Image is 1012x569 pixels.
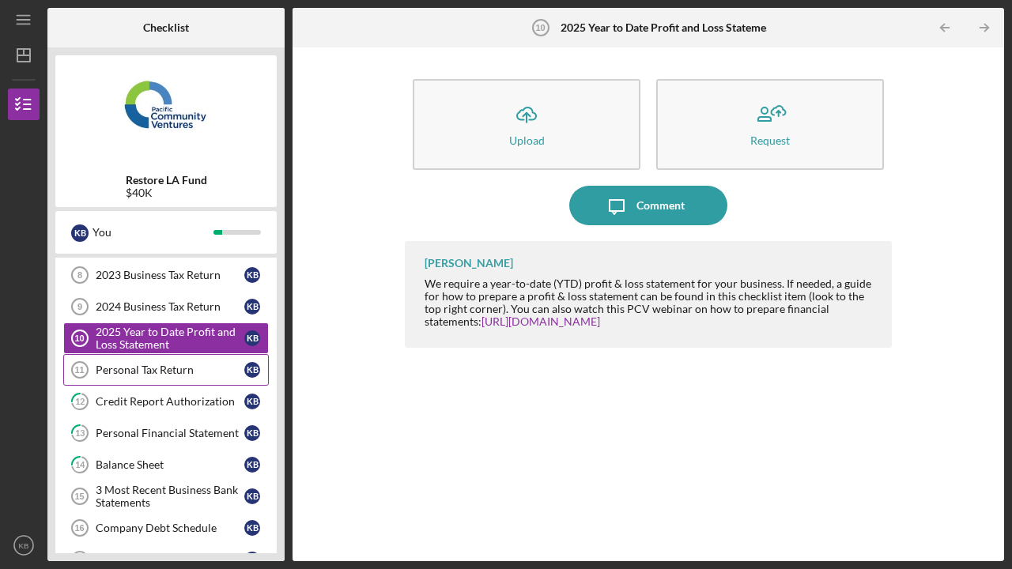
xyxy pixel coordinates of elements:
[143,21,189,34] b: Checklist
[8,529,40,561] button: KB
[63,291,269,322] a: 92024 Business Tax ReturnKB
[75,428,85,439] tspan: 13
[425,277,876,328] div: We require a year-to-date (YTD) profit & loss statement for your business. If needed, a guide for...
[96,484,244,509] div: 3 Most Recent Business Bank Statements
[19,541,29,550] text: KB
[244,267,260,283] div: K B
[96,326,244,351] div: 2025 Year to Date Profit and Loss Statement
[244,488,260,504] div: K B
[63,480,269,512] a: 153 Most Recent Business Bank StatementsKB
[77,302,82,311] tspan: 9
[413,79,640,170] button: Upload
[535,23,545,32] tspan: 10
[425,257,513,269] div: [PERSON_NAME]
[244,425,260,441] div: K B
[561,21,776,34] b: 2025 Year to Date Profit and Loss Statement
[63,512,269,544] a: 16Company Debt ScheduleKB
[96,269,244,281] div: 2023 Business Tax Return
[244,299,260,315] div: K B
[481,315,600,328] a: [URL][DOMAIN_NAME]
[96,364,244,376] div: Personal Tax Return
[71,224,89,242] div: K B
[93,219,213,246] div: You
[244,330,260,346] div: K B
[96,300,244,313] div: 2024 Business Tax Return
[750,134,790,146] div: Request
[126,187,207,199] div: $40K
[63,386,269,417] a: 12Credit Report AuthorizationKB
[244,552,260,567] div: K B
[63,449,269,480] a: 14Balance SheetKB
[96,522,244,534] div: Company Debt Schedule
[74,492,84,501] tspan: 15
[75,397,85,407] tspan: 12
[74,333,84,343] tspan: 10
[656,79,884,170] button: Request
[74,523,84,533] tspan: 16
[63,417,269,449] a: 13Personal Financial StatementKB
[55,63,277,158] img: Product logo
[75,460,85,470] tspan: 14
[63,322,269,354] a: 102025 Year to Date Profit and Loss StatementKB
[96,395,244,408] div: Credit Report Authorization
[74,365,84,375] tspan: 11
[77,270,82,280] tspan: 8
[244,457,260,473] div: K B
[244,362,260,378] div: K B
[96,427,244,439] div: Personal Financial Statement
[569,186,727,225] button: Comment
[509,134,545,146] div: Upload
[63,354,269,386] a: 11Personal Tax ReturnKB
[244,394,260,409] div: K B
[63,259,269,291] a: 82023 Business Tax ReturnKB
[96,458,244,471] div: Balance Sheet
[636,186,685,225] div: Comment
[126,174,207,187] b: Restore LA Fund
[244,520,260,536] div: K B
